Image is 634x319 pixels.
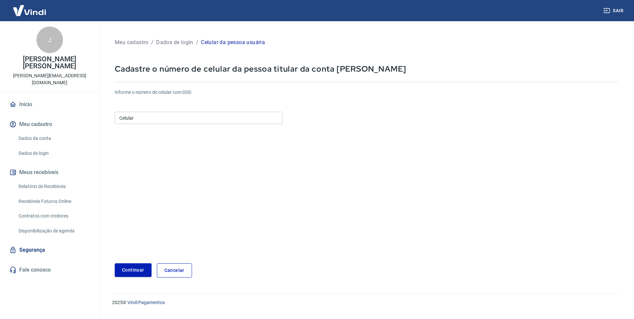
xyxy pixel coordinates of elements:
p: Cadastre o número de celular da pessoa titular da conta [PERSON_NAME] [115,64,618,74]
button: Meu cadastro [8,117,91,132]
a: Recebíveis Futuros Online [16,195,91,208]
p: / [151,38,154,46]
button: Continuar [115,263,152,277]
h6: Informe o número de celular com DDD [115,89,618,96]
p: Celular da pessoa usuária [201,38,265,46]
p: [PERSON_NAME] [PERSON_NAME] [5,56,94,70]
p: Dados de login [156,38,193,46]
p: Meu cadastro [115,38,149,46]
a: Dados de login [16,147,91,160]
a: Relatório de Recebíveis [16,180,91,193]
button: Meus recebíveis [8,165,91,180]
p: / [196,38,198,46]
div: J [36,27,63,53]
img: Vindi [8,0,51,21]
a: Fale conosco [8,263,91,277]
p: 2025 © [112,299,618,306]
a: Cancelar [157,263,192,278]
p: [PERSON_NAME][EMAIL_ADDRESS][DOMAIN_NAME] [5,72,94,86]
a: Disponibilização de agenda [16,224,91,238]
a: Contratos com credores [16,209,91,223]
a: Dados da conta [16,132,91,145]
a: Vindi Pagamentos [127,300,165,305]
a: Início [8,97,91,112]
a: Segurança [8,243,91,257]
button: Sair [602,5,626,17]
